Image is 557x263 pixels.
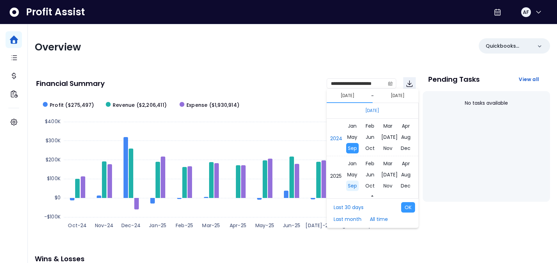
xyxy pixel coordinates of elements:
p: Quickbooks Online [486,42,532,50]
svg: calendar [388,81,393,86]
text: Oct-24 [68,222,87,229]
div: Saturday [390,116,401,125]
div: Aug 2025 [397,169,414,180]
div: Tuesday [343,116,355,125]
text: Jun-25 [283,222,300,229]
div: Monday [332,116,343,125]
text: [DATE]-25 [305,222,331,229]
div: Apr 2024 [397,121,414,131]
span: May [345,132,359,142]
span: Sep [346,143,358,153]
div: Aug 2024 [397,132,414,142]
span: Oct [364,143,376,153]
text: $100K [47,175,61,182]
div: Friday [378,116,390,125]
span: [DATE] [379,169,399,180]
div: Apr 2025 [397,158,414,169]
div: Sep 2025 [344,181,361,191]
span: Feb [364,121,376,131]
div: Jan 2025 [344,158,361,169]
button: Collapse month view [327,193,418,198]
span: Profit Assist [26,6,85,18]
div: Jan 2024 [344,121,361,131]
button: Select month [363,106,382,115]
div: Thursday [367,116,378,125]
div: Feb 2024 [361,121,379,131]
text: Dec-24 [121,222,141,229]
div: Oct 2025 [361,181,379,191]
text: May-25 [255,222,274,229]
span: Dec [399,181,412,191]
text: Feb-25 [176,222,193,229]
button: All time [366,214,391,224]
div: Jun 2025 [361,169,379,180]
div: Nov 2025 [379,181,396,191]
span: ~ [371,92,374,99]
span: Su [404,117,410,125]
span: Nov [382,181,394,191]
span: Jun [364,132,376,142]
span: Jan [346,158,358,169]
span: Fr [382,117,386,125]
div: Sep 2024 [332,116,413,192]
span: Dec [399,143,412,153]
text: Nov-24 [95,222,113,229]
button: Last month [330,214,365,224]
span: Aug [399,132,412,142]
span: Mar [382,158,394,169]
span: Aug [399,169,412,180]
div: Sunday [401,116,413,125]
text: $200K [46,156,61,163]
div: 2025 [327,156,418,194]
span: Jun [364,169,376,180]
text: $400K [45,118,61,125]
text: Apr-25 [230,222,246,229]
svg: arrow up [370,193,375,198]
span: Nov [382,143,394,153]
span: We [357,117,364,125]
button: View all [513,73,544,86]
div: Oct 2024 [361,143,379,153]
span: Apr [400,121,412,131]
text: -$100K [44,213,61,220]
div: Mar 2024 [379,121,396,131]
div: May 2024 [344,132,361,142]
button: Select start date [338,91,357,100]
div: 2025 [330,173,342,180]
div: Wednesday [355,116,366,125]
button: Last 30 days [330,202,367,213]
p: Wins & Losses [35,255,550,262]
span: View all [519,76,539,83]
p: Financial Summary [36,80,105,87]
div: Mar 2025 [379,158,396,169]
span: Oct [364,181,376,191]
button: Select end date [388,91,407,100]
div: Dec 2024 [397,143,414,153]
button: OK [401,202,415,213]
div: Nov 2024 [379,143,396,153]
span: Overview [35,40,81,54]
div: May 2025 [344,169,361,180]
div: Jul 2025 [379,169,396,180]
div: No tasks available [428,94,544,112]
button: Download [403,77,416,90]
text: Jan-25 [149,222,166,229]
div: Feb 2025 [361,158,379,169]
div: Dec 2025 [397,181,414,191]
span: Sep [346,181,358,191]
span: Jan [346,121,358,131]
span: Expense ($1,930,914) [186,102,239,109]
span: Th [370,117,375,125]
p: Pending Tasks [428,76,480,83]
span: Revenue ($2,206,411) [113,102,167,109]
div: Jul 2024 [379,132,396,142]
span: Mo [334,117,341,125]
span: Apr [400,158,412,169]
span: AF [523,9,529,16]
text: $300K [46,137,61,144]
span: May [345,169,359,180]
div: 2024 [330,135,342,142]
span: Tu [347,117,352,125]
text: Mar-25 [202,222,220,229]
span: Sa [392,117,398,125]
